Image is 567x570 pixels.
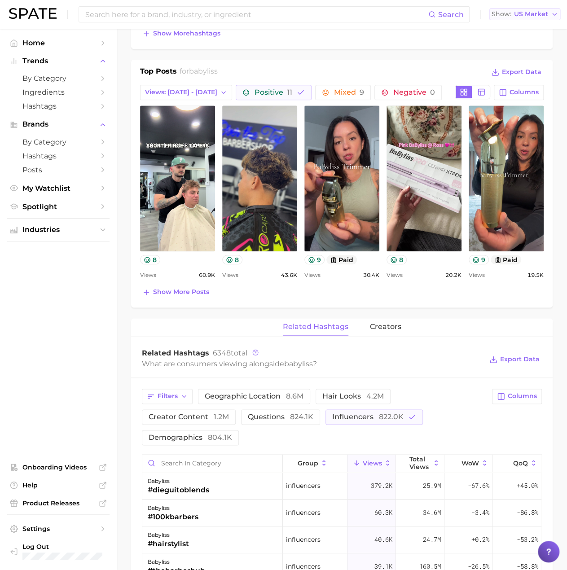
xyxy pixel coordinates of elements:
[281,270,297,281] span: 43.6k
[222,255,242,264] button: 8
[379,412,404,421] span: 822.0k
[84,7,428,22] input: Search here for a brand, industry, or ingredient
[363,460,382,467] span: Views
[363,270,379,281] span: 30.4k
[7,200,110,214] a: Spotlight
[517,507,538,518] span: -86.8%
[22,226,94,234] span: Industries
[283,323,348,331] span: related hashtags
[22,39,94,47] span: Home
[468,480,489,491] span: -67.6%
[508,392,537,400] span: Columns
[462,460,479,467] span: WoW
[304,255,325,264] button: 9
[213,349,231,357] span: 6348
[387,270,403,281] span: Views
[22,57,94,65] span: Trends
[22,88,94,96] span: Ingredients
[444,455,493,472] button: WoW
[148,512,198,522] div: #100kbarbers
[7,85,110,99] a: Ingredients
[22,463,94,471] span: Onboarding Videos
[491,255,522,264] button: paid
[140,85,232,100] button: Views: [DATE] - [DATE]
[7,223,110,237] button: Industries
[7,181,110,195] a: My Watchlist
[140,270,156,281] span: Views
[222,270,238,281] span: Views
[22,499,94,507] span: Product Releases
[208,433,232,442] span: 804.1k
[140,66,177,79] h1: Top Posts
[7,135,110,149] a: by Category
[140,286,211,298] button: Show more posts
[22,202,94,211] span: Spotlight
[255,89,292,96] span: Positive
[142,358,483,370] div: What are consumers viewing alongside ?
[142,349,209,357] span: Related Hashtags
[514,12,548,17] span: US Market
[517,480,538,491] span: +45.0%
[487,353,542,366] button: Export Data
[22,102,94,110] span: Hashtags
[502,68,541,76] span: Export Data
[494,85,544,100] button: Columns
[7,71,110,85] a: by Category
[148,476,209,487] div: babyliss
[148,503,198,513] div: babyliss
[199,270,215,281] span: 60.9k
[326,255,357,264] button: paid
[469,255,489,264] button: 9
[445,270,462,281] span: 20.2k
[22,152,94,160] span: Hashtags
[7,460,110,474] a: Onboarding Videos
[148,557,205,567] div: babyliss
[371,480,392,491] span: 379.2k
[142,455,282,472] input: Search in category
[213,349,247,357] span: total
[7,54,110,68] button: Trends
[360,88,364,96] span: 9
[527,270,544,281] span: 19.5k
[489,9,560,20] button: ShowUS Market
[153,30,220,37] span: Show more hashtags
[283,455,347,472] button: group
[189,67,218,75] span: babyliss
[513,460,528,467] span: QoQ
[148,530,189,540] div: babyliss
[148,539,189,549] div: #hairstylist
[500,355,540,363] span: Export Data
[142,389,193,404] button: Filters
[7,163,110,177] a: Posts
[180,66,218,79] h2: for
[286,392,303,400] span: 8.6m
[370,323,401,331] span: creators
[423,507,441,518] span: 34.6m
[438,10,464,19] span: Search
[205,393,303,400] span: geographic location
[374,534,392,545] span: 40.6k
[469,270,485,281] span: Views
[347,455,396,472] button: Views
[22,184,94,193] span: My Watchlist
[22,481,94,489] span: Help
[153,288,209,296] span: Show more posts
[409,456,431,470] span: Total Views
[214,412,229,421] span: 1.2m
[387,255,407,264] button: 8
[423,534,441,545] span: 24.7m
[7,522,110,535] a: Settings
[471,534,489,545] span: +0.2%
[290,412,313,421] span: 824.1k
[22,543,102,551] span: Log Out
[322,393,384,400] span: hair looks
[145,88,217,96] span: Views: [DATE] - [DATE]
[148,485,209,495] div: #dieguitoblends
[489,66,544,79] button: Export Data
[517,534,538,545] span: -53.2%
[140,27,223,40] button: Show morehashtags
[286,480,321,491] span: influencers
[22,120,94,128] span: Brands
[22,525,94,533] span: Settings
[22,138,94,146] span: by Category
